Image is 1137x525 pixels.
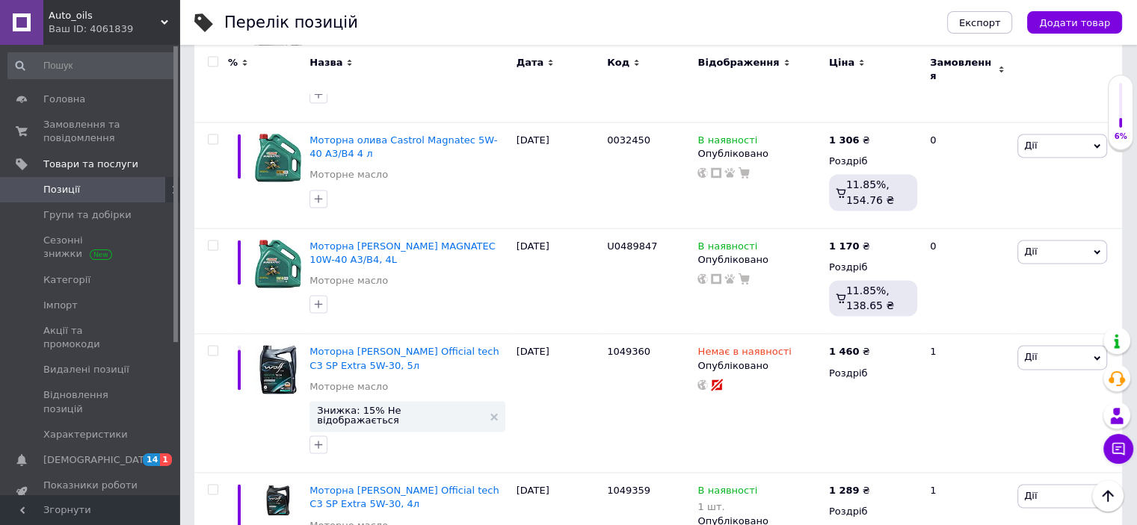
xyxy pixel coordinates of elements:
[7,52,176,79] input: Пошук
[1024,140,1037,151] span: Дії
[697,253,821,267] div: Опубліковано
[317,406,482,425] span: Знижка: 15% Не відображається
[309,168,388,181] a: Моторне масло
[254,240,302,288] img: Моторное масло CASTROL MAGNATEC 10W-40 A3/B4, 4L
[160,453,172,466] span: 1
[829,484,870,497] div: ₴
[1027,11,1122,34] button: Додати товар
[846,178,894,205] span: 11.85%, 154.76 ₴
[254,345,302,393] img: Моторное масло Wolf Official tech C3 SP Extra 5W-30, 5л
[697,147,821,161] div: Опубліковано
[1109,131,1133,142] div: 6%
[143,453,160,466] span: 14
[43,453,154,467] span: [DEMOGRAPHIC_DATA]
[43,208,132,222] span: Групи та добірки
[959,17,1001,28] span: Експорт
[1103,434,1133,464] button: Чат з покупцем
[1024,246,1037,257] span: Дії
[607,134,650,146] span: 0032450
[697,134,757,150] span: В наявності
[43,158,138,171] span: Товари та послуги
[829,155,917,168] div: Роздріб
[829,345,870,358] div: ₴
[309,346,499,370] a: Моторна [PERSON_NAME] Official tech C3 SP Extra 5W-30, 5л
[513,228,603,334] div: [DATE]
[829,240,860,252] b: 1 170
[254,134,302,181] img: Моторное масло Castrol Magnatec 5W-40 A3/B4 4 л
[309,274,388,288] a: Моторне масло
[829,240,870,253] div: ₴
[697,485,757,500] span: В наявності
[607,56,629,69] span: Код
[921,122,1014,228] div: 0
[697,346,791,361] span: Немає в наявності
[43,273,90,287] span: Категорії
[829,134,870,147] div: ₴
[947,11,1013,34] button: Експорт
[43,363,129,376] span: Видалені позиції
[829,367,917,380] div: Роздріб
[1092,480,1124,512] button: Наверх
[697,359,821,373] div: Опубліковано
[1039,17,1110,28] span: Додати товар
[829,134,860,146] b: 1 306
[254,484,302,515] img: Моторное масло Wolf Official tech C3 SP Extra 5W-30, 4л
[846,285,894,311] span: 11.85%, 138.65 ₴
[309,56,342,69] span: Назва
[829,261,917,274] div: Роздріб
[607,346,650,357] span: 1049360
[513,334,603,473] div: [DATE]
[228,56,238,69] span: %
[309,380,388,394] a: Моторне масло
[829,346,860,357] b: 1 460
[43,93,85,106] span: Головна
[43,388,138,415] span: Відновлення позицій
[43,183,80,196] span: Позиції
[309,134,497,159] a: Моторна олива Castrol Magnatec 5W-40 A3/B4 4 л
[829,505,917,518] div: Роздріб
[829,56,854,69] span: Ціна
[607,240,657,252] span: U0489847
[930,56,994,83] span: Замовлення
[921,334,1014,473] div: 1
[829,485,860,496] b: 1 289
[309,240,495,265] a: Моторна [PERSON_NAME] MAGNATEC 10W-40 A3/B4, 4L
[697,56,779,69] span: Відображення
[43,479,138,506] span: Показники роботи компанії
[43,428,128,441] span: Характеристики
[517,56,544,69] span: Дата
[921,228,1014,334] div: 0
[1024,490,1037,501] span: Дії
[43,234,138,261] span: Сезонні знижки
[309,485,499,509] a: Моторна [PERSON_NAME] Official tech C3 SP Extra 5W-30, 4л
[697,501,757,512] div: 1 шт.
[43,118,138,145] span: Замовлення та повідомлення
[1024,351,1037,362] span: Дії
[513,122,603,228] div: [DATE]
[697,240,757,256] span: В наявності
[43,299,78,312] span: Імпорт
[49,9,161,22] span: Auto_oils
[43,324,138,351] span: Акції та промокоди
[224,15,358,31] div: Перелік позицій
[49,22,179,36] div: Ваш ID: 4061839
[607,485,650,496] span: 1049359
